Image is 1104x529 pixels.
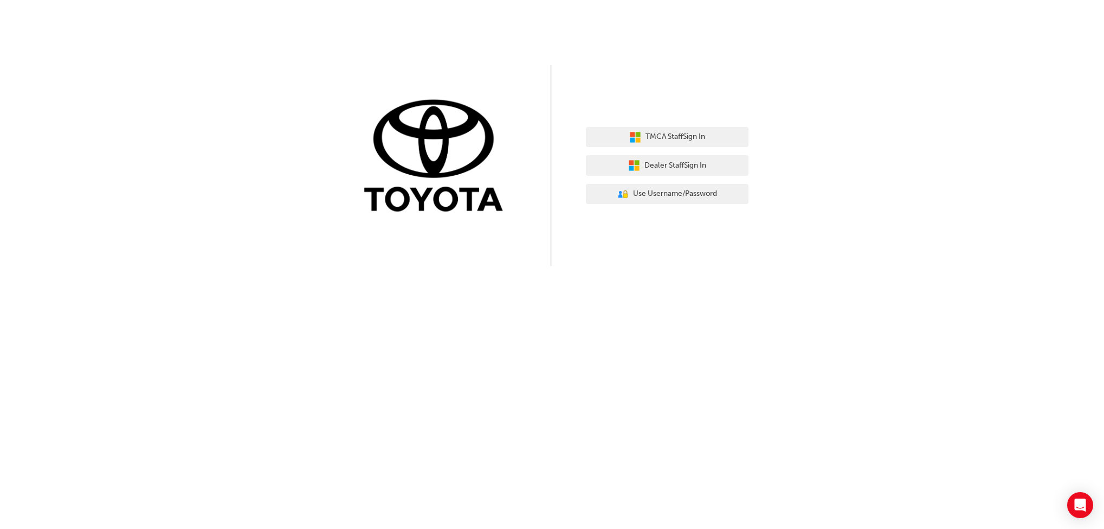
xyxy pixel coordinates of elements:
[633,188,717,200] span: Use Username/Password
[644,160,706,172] span: Dealer Staff Sign In
[1067,492,1093,518] div: Open Intercom Messenger
[356,97,519,217] img: Trak
[586,127,748,148] button: TMCA StaffSign In
[586,155,748,176] button: Dealer StaffSign In
[586,184,748,205] button: Use Username/Password
[645,131,705,143] span: TMCA Staff Sign In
